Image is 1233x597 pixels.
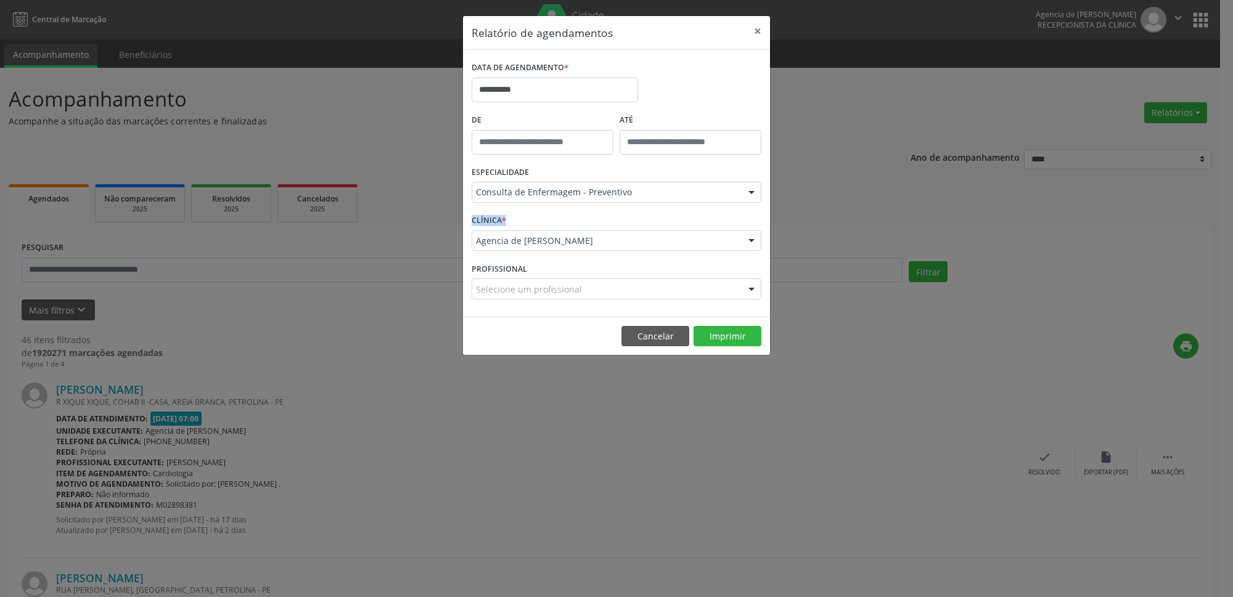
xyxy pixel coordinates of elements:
[620,111,761,130] label: ATÉ
[472,25,613,41] h5: Relatório de agendamentos
[472,59,568,78] label: DATA DE AGENDAMENTO
[472,211,506,230] label: CLÍNICA
[476,235,736,247] span: Agencia de [PERSON_NAME]
[472,163,529,182] label: ESPECIALIDADE
[694,326,761,347] button: Imprimir
[472,259,527,278] label: PROFISSIONAL
[472,111,613,130] label: De
[745,16,770,46] button: Close
[476,186,736,198] span: Consulta de Enfermagem - Preventivo
[621,326,689,347] button: Cancelar
[476,283,582,296] span: Selecione um profissional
